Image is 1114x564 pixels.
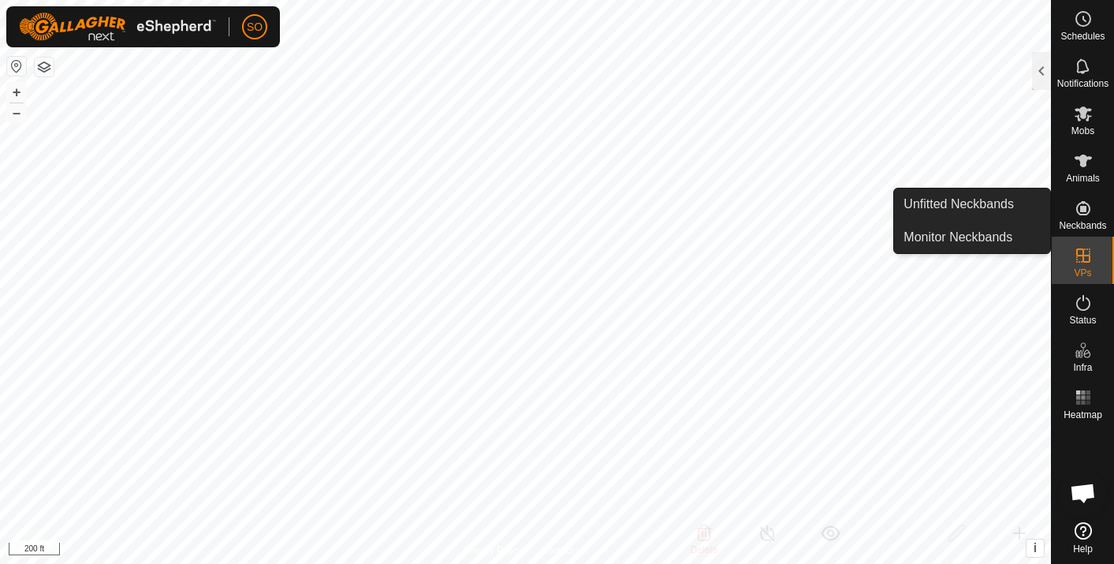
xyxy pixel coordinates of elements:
[1052,516,1114,560] a: Help
[1057,79,1108,88] span: Notifications
[463,543,522,558] a: Privacy Policy
[903,228,1012,247] span: Monitor Neckbands
[1026,540,1044,557] button: i
[903,195,1014,214] span: Unfitted Neckbands
[1064,410,1102,420] span: Heatmap
[1034,541,1037,555] span: i
[1060,32,1105,41] span: Schedules
[1073,363,1092,372] span: Infra
[7,103,26,122] button: –
[894,189,1050,220] a: Unfitted Neckbands
[1073,544,1093,554] span: Help
[1066,174,1100,183] span: Animals
[19,13,216,41] img: Gallagher Logo
[7,83,26,102] button: +
[7,57,26,76] button: Reset Map
[894,222,1050,253] a: Monitor Neckbands
[541,543,587,558] a: Contact Us
[1060,469,1107,517] div: Open chat
[247,19,263,35] span: SO
[1071,126,1094,136] span: Mobs
[1074,268,1091,278] span: VPs
[1059,221,1106,230] span: Neckbands
[1069,316,1096,325] span: Status
[35,58,54,77] button: Map Layers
